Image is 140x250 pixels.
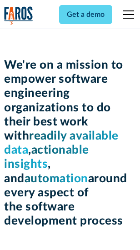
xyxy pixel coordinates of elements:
span: actionable insights [4,144,89,170]
div: menu [118,4,136,25]
a: home [4,6,33,25]
span: automation [25,173,88,185]
img: Logo of the analytics and reporting company Faros. [4,6,33,25]
span: readily available data [4,130,119,156]
h1: We're on a mission to empower software engineering organizations to do their best work with , , a... [4,58,136,228]
a: Get a demo [59,5,112,24]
